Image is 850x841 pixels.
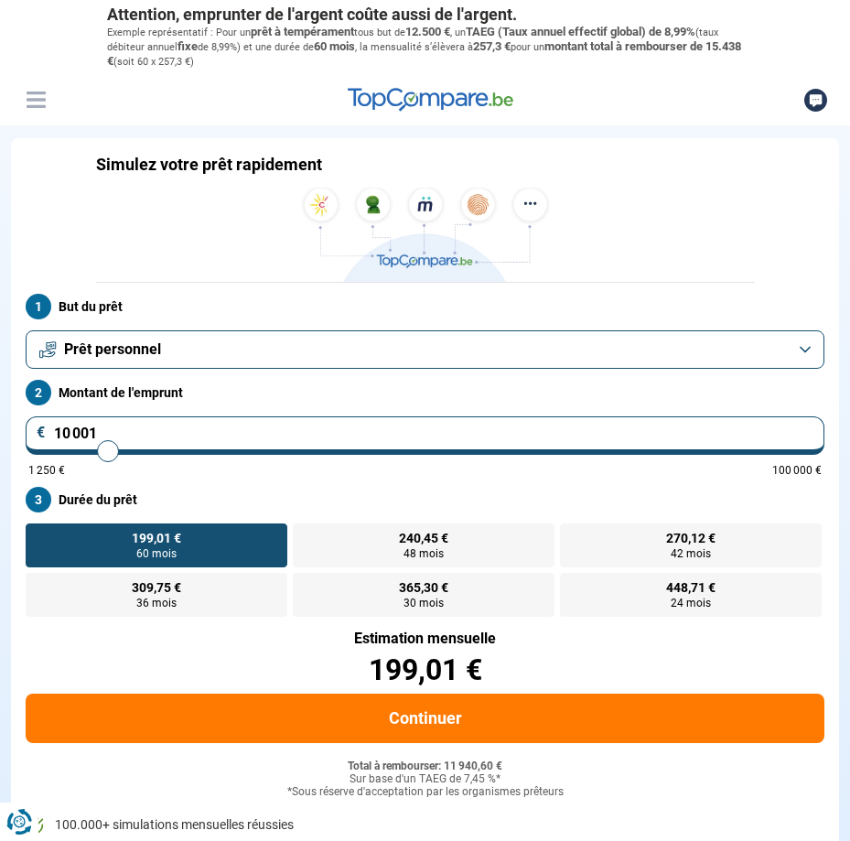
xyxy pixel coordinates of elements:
span: 1 250 € [28,465,65,476]
div: Sur base d'un TAEG de 7,45 %* [26,773,824,786]
label: Durée du prêt [26,487,824,512]
p: Exemple représentatif : Pour un tous but de , un (taux débiteur annuel de 8,99%) et une durée de ... [107,25,744,70]
span: 100 000 € [772,465,822,476]
img: TopCompare.be [297,188,554,282]
span: 60 mois [314,39,355,53]
span: 448,71 € [666,581,716,594]
span: 48 mois [403,548,444,559]
span: 60 mois [136,548,177,559]
button: Continuer [26,694,824,743]
h1: Simulez votre prêt rapidement [96,155,322,175]
span: 42 mois [671,548,711,559]
span: 257,3 € [473,39,511,53]
span: montant total à rembourser de 15.438 € [107,39,741,68]
button: Prêt personnel [26,330,824,369]
div: Estimation mensuelle [26,631,824,646]
span: prêt à tempérament [251,25,354,38]
p: Attention, emprunter de l'argent coûte aussi de l'argent. [107,5,744,25]
span: fixe [178,39,198,53]
img: TopCompare [348,88,513,112]
span: € [37,426,46,440]
span: 270,12 € [666,532,716,544]
span: TAEG (Taux annuel effectif global) de 8,99% [466,25,695,38]
li: 100.000+ simulations mensuelles réussies [26,816,824,835]
span: 24 mois [671,598,711,609]
label: Montant de l'emprunt [26,380,824,405]
span: 199,01 € [132,532,181,544]
div: *Sous réserve d'acceptation par les organismes prêteurs [26,786,824,799]
span: 36 mois [136,598,177,609]
span: 309,75 € [132,581,181,594]
div: 199,01 € [26,655,824,685]
span: 12.500 € [405,25,450,38]
span: 240,45 € [399,532,448,544]
button: Menu [22,86,49,113]
div: Total à rembourser: 11 940,60 € [26,760,824,773]
span: 30 mois [403,598,444,609]
span: Prêt personnel [64,340,161,360]
label: But du prêt [26,294,824,319]
span: 365,30 € [399,581,448,594]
